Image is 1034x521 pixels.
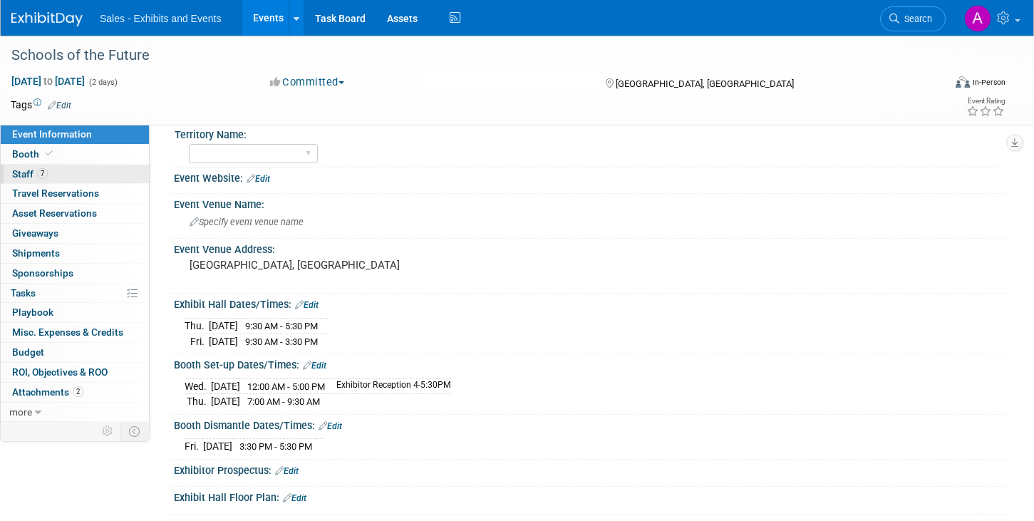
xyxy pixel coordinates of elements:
a: Edit [247,174,270,184]
span: 12:00 AM - 5:00 PM [247,381,325,392]
div: Event Venue Name: [174,194,1005,212]
td: [DATE] [211,394,240,409]
td: Thu. [185,394,211,409]
span: more [9,406,32,418]
a: Attachments2 [1,383,149,402]
td: [DATE] [209,334,238,349]
span: (2 days) [88,78,118,87]
span: 9:30 AM - 3:30 PM [245,336,318,347]
a: Edit [295,300,319,310]
a: Asset Reservations [1,204,149,223]
div: Booth Dismantle Dates/Times: [174,415,1005,433]
a: Giveaways [1,224,149,243]
a: Edit [303,361,326,371]
div: Exhibit Hall Dates/Times: [174,294,1005,312]
td: Toggle Event Tabs [120,422,150,440]
span: Booth [12,148,56,160]
a: Playbook [1,303,149,322]
span: Attachments [12,386,83,398]
span: Sales - Exhibits and Events [100,13,221,24]
span: 9:30 AM - 5:30 PM [245,321,318,331]
span: Search [899,14,932,24]
a: Edit [48,100,71,110]
td: Wed. [185,378,211,394]
img: ExhibitDay [11,12,83,26]
td: Fri. [185,334,209,349]
div: Exhibit Hall Floor Plan: [174,487,1005,505]
img: Alexandra Horne [964,5,991,32]
a: Shipments [1,244,149,263]
pre: [GEOGRAPHIC_DATA], [GEOGRAPHIC_DATA] [190,259,505,272]
div: Exhibitor Prospectus: [174,460,1005,478]
span: [DATE] [DATE] [11,75,86,88]
td: [DATE] [211,378,240,394]
a: Search [880,6,946,31]
a: Event Information [1,125,149,144]
span: Misc. Expenses & Credits [12,326,123,338]
span: [GEOGRAPHIC_DATA], [GEOGRAPHIC_DATA] [616,78,794,89]
a: Edit [283,493,306,503]
div: Schools of the Future [6,43,921,68]
a: Budget [1,343,149,362]
td: Thu. [185,318,209,334]
a: Sponsorships [1,264,149,283]
div: In-Person [972,77,1005,88]
a: Misc. Expenses & Credits [1,323,149,342]
div: Event Venue Address: [174,239,1005,257]
span: Tasks [11,287,36,299]
span: Sponsorships [12,267,73,279]
div: Event Format [857,74,1005,96]
button: Committed [265,75,350,90]
span: Specify event venue name [190,217,304,227]
a: Booth [1,145,149,164]
div: Event Website: [174,167,1005,186]
img: Format-Inperson.png [956,76,970,88]
a: Travel Reservations [1,184,149,203]
span: Event Information [12,128,92,140]
a: Edit [275,466,299,476]
td: [DATE] [203,439,232,454]
span: Travel Reservations [12,187,99,199]
span: Budget [12,346,44,358]
td: Tags [11,98,71,112]
span: 7 [37,168,48,179]
span: to [41,76,55,87]
span: 7:00 AM - 9:30 AM [247,396,320,407]
span: Shipments [12,247,60,259]
div: Event Rating [966,98,1005,105]
span: 2 [73,386,83,397]
td: Personalize Event Tab Strip [95,422,120,440]
span: 3:30 PM - 5:30 PM [239,441,312,452]
span: Staff [12,168,48,180]
div: Territory Name: [175,124,999,142]
td: [DATE] [209,318,238,334]
a: more [1,403,149,422]
a: Tasks [1,284,149,303]
span: Giveaways [12,227,58,239]
td: Fri. [185,439,203,454]
td: Exhibitor Reception 4-5:30PM [328,378,451,394]
i: Booth reservation complete [46,150,53,158]
a: Edit [319,421,342,431]
span: Playbook [12,306,53,318]
span: ROI, Objectives & ROO [12,366,108,378]
div: Booth Set-up Dates/Times: [174,354,1005,373]
span: Asset Reservations [12,207,97,219]
a: Staff7 [1,165,149,184]
a: ROI, Objectives & ROO [1,363,149,382]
